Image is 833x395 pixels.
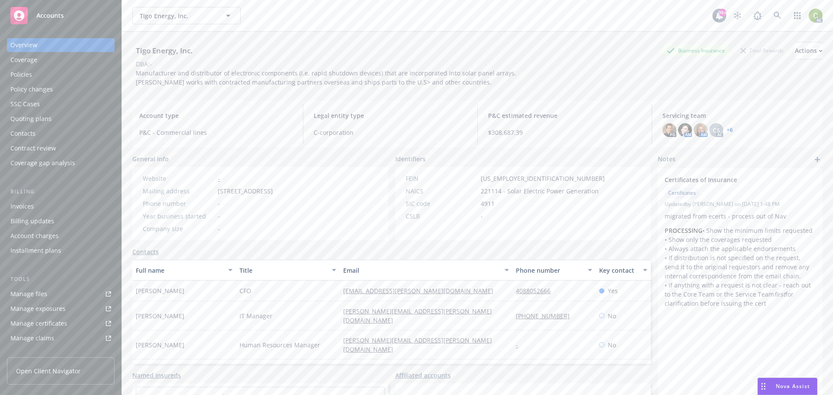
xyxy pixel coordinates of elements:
span: - [218,212,220,221]
a: +6 [727,127,733,133]
span: [US_EMPLOYER_IDENTIFICATION_NUMBER] [481,174,605,183]
div: Account charges [10,229,59,243]
a: Manage files [7,287,115,301]
div: Manage certificates [10,317,67,330]
div: Company size [143,224,214,233]
p: • Show the minimum limits requested • Show only the coverages requested • Always attach the appli... [665,226,816,308]
div: Certificates of InsuranceCertificatesUpdatedby [PERSON_NAME] on [DATE] 1:48 PMmigrated from ecert... [658,168,823,315]
span: Open Client Navigator [16,366,81,375]
a: add [812,154,823,165]
a: Contract review [7,141,115,155]
div: Phone number [516,266,582,275]
button: Email [340,260,512,281]
div: Billing updates [10,214,54,228]
img: photo [662,123,676,137]
a: Invoices [7,199,115,213]
a: Stop snowing [729,7,746,24]
a: Manage BORs [7,346,115,360]
a: Policy changes [7,82,115,96]
span: $308,687.39 [488,128,641,137]
a: Manage claims [7,331,115,345]
span: [PERSON_NAME] [136,340,184,349]
button: Phone number [512,260,595,281]
a: Contacts [7,127,115,140]
span: - [218,224,220,233]
div: Policies [10,68,32,82]
div: Coverage [10,53,37,67]
span: CS [713,126,720,135]
div: Business Insurance [662,45,729,56]
div: Invoices [10,199,34,213]
a: - [218,174,220,183]
span: Yes [608,286,618,295]
a: [PERSON_NAME][EMAIL_ADDRESS][PERSON_NAME][DOMAIN_NAME] [343,307,492,324]
button: Key contact [596,260,651,281]
a: SSC Cases [7,97,115,111]
a: Manage exposures [7,302,115,316]
span: Certificates [668,189,696,197]
a: Coverage [7,53,115,67]
div: Billing [7,187,115,196]
span: [PERSON_NAME] [136,286,184,295]
span: Nova Assist [776,382,810,390]
a: Switch app [789,7,806,24]
img: photo [678,123,692,137]
span: Identifiers [395,154,426,163]
div: Contract review [10,141,56,155]
span: No [608,340,616,349]
span: Human Resources Manager [239,340,320,349]
div: Phone number [143,199,214,208]
span: General info [132,154,169,163]
span: Servicing team [662,111,816,120]
strong: PROCESSING [665,226,702,235]
span: Account type [139,111,292,120]
button: Title [236,260,340,281]
a: Accounts [7,3,115,28]
button: Nova Assist [758,378,817,395]
a: Overview [7,38,115,52]
a: - [516,341,525,349]
a: Policies [7,68,115,82]
em: first [774,290,785,298]
span: Tigo Energy, Inc. [140,11,215,20]
span: [PERSON_NAME] [136,311,184,320]
div: Manage claims [10,331,54,345]
div: Installment plans [10,244,61,258]
a: Affiliated accounts [395,371,451,380]
span: C-corporation [314,128,467,137]
span: Updated by [PERSON_NAME] on [DATE] 1:48 PM [665,200,816,208]
span: [STREET_ADDRESS] [218,186,273,196]
div: Quoting plans [10,112,52,126]
a: Coverage gap analysis [7,156,115,170]
a: Manage certificates [7,317,115,330]
p: migrated from ecerts - process out of Nav [665,212,816,221]
span: - [218,199,220,208]
span: Legal entity type [314,111,467,120]
span: Certificates of Insurance [665,175,793,184]
div: Website [143,174,214,183]
div: Overview [10,38,37,52]
img: photo [809,9,823,23]
span: Notes [658,154,676,165]
a: Billing updates [7,214,115,228]
span: CFO [239,286,251,295]
div: Tigo Energy, Inc. [132,45,196,56]
div: SSC Cases [10,97,40,111]
a: Named insureds [132,371,181,380]
img: photo [694,123,708,137]
div: Policy changes [10,82,53,96]
div: FEIN [406,174,477,183]
span: Accounts [36,12,64,19]
div: Year business started [143,212,214,221]
a: Quoting plans [7,112,115,126]
button: Full name [132,260,236,281]
span: 4911 [481,199,495,208]
a: Report a Bug [749,7,766,24]
a: Search [769,7,786,24]
a: [PHONE_NUMBER] [516,312,577,320]
div: Manage files [10,287,47,301]
div: CSLB [406,212,477,221]
span: - [481,212,483,221]
button: Tigo Energy, Inc. [132,7,241,24]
